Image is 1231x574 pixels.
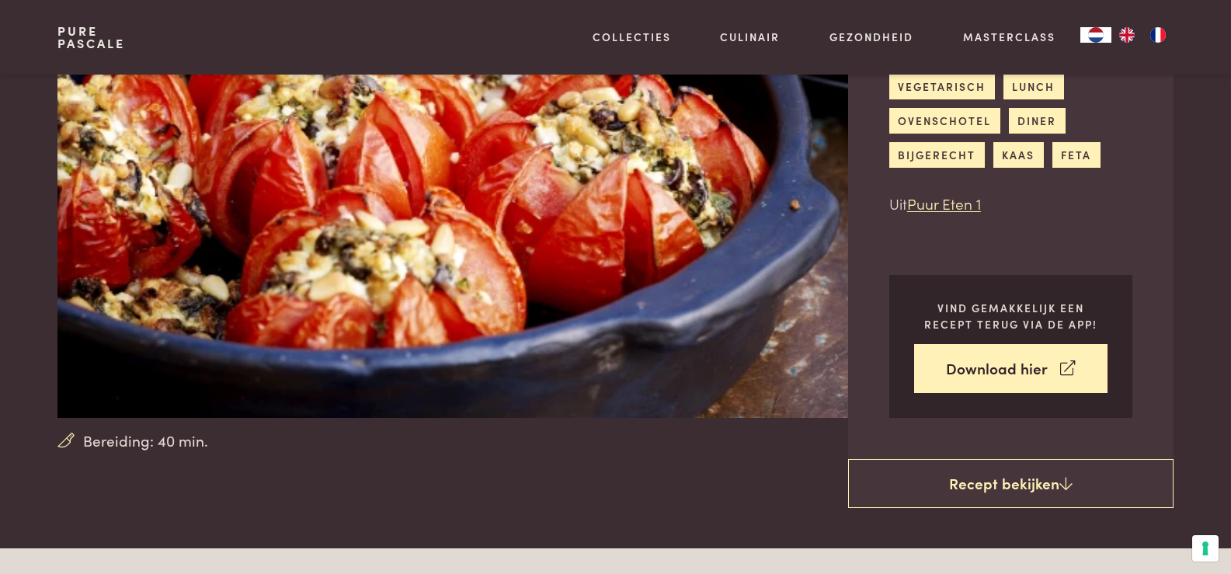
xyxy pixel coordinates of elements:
[1080,27,1111,43] div: Language
[83,430,208,452] span: Bereiding: 40 min.
[907,193,981,214] a: Puur Eten 1
[963,29,1055,45] a: Masterclass
[1111,27,1174,43] ul: Language list
[829,29,913,45] a: Gezondheid
[848,459,1174,509] a: Recept bekijken
[1009,108,1066,134] a: diner
[1111,27,1142,43] a: EN
[914,300,1108,332] p: Vind gemakkelijk een recept terug via de app!
[1142,27,1174,43] a: FR
[1003,74,1064,99] a: lunch
[57,25,125,50] a: PurePascale
[593,29,671,45] a: Collecties
[1052,142,1101,168] a: feta
[889,142,985,168] a: bijgerecht
[889,193,1132,215] p: Uit
[889,108,1000,134] a: ovenschotel
[1080,27,1111,43] a: NL
[889,74,995,99] a: vegetarisch
[720,29,780,45] a: Culinair
[1192,535,1219,562] button: Uw voorkeuren voor toestemming voor trackingtechnologieën
[914,344,1108,393] a: Download hier
[993,142,1044,168] a: kaas
[1080,27,1174,43] aside: Language selected: Nederlands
